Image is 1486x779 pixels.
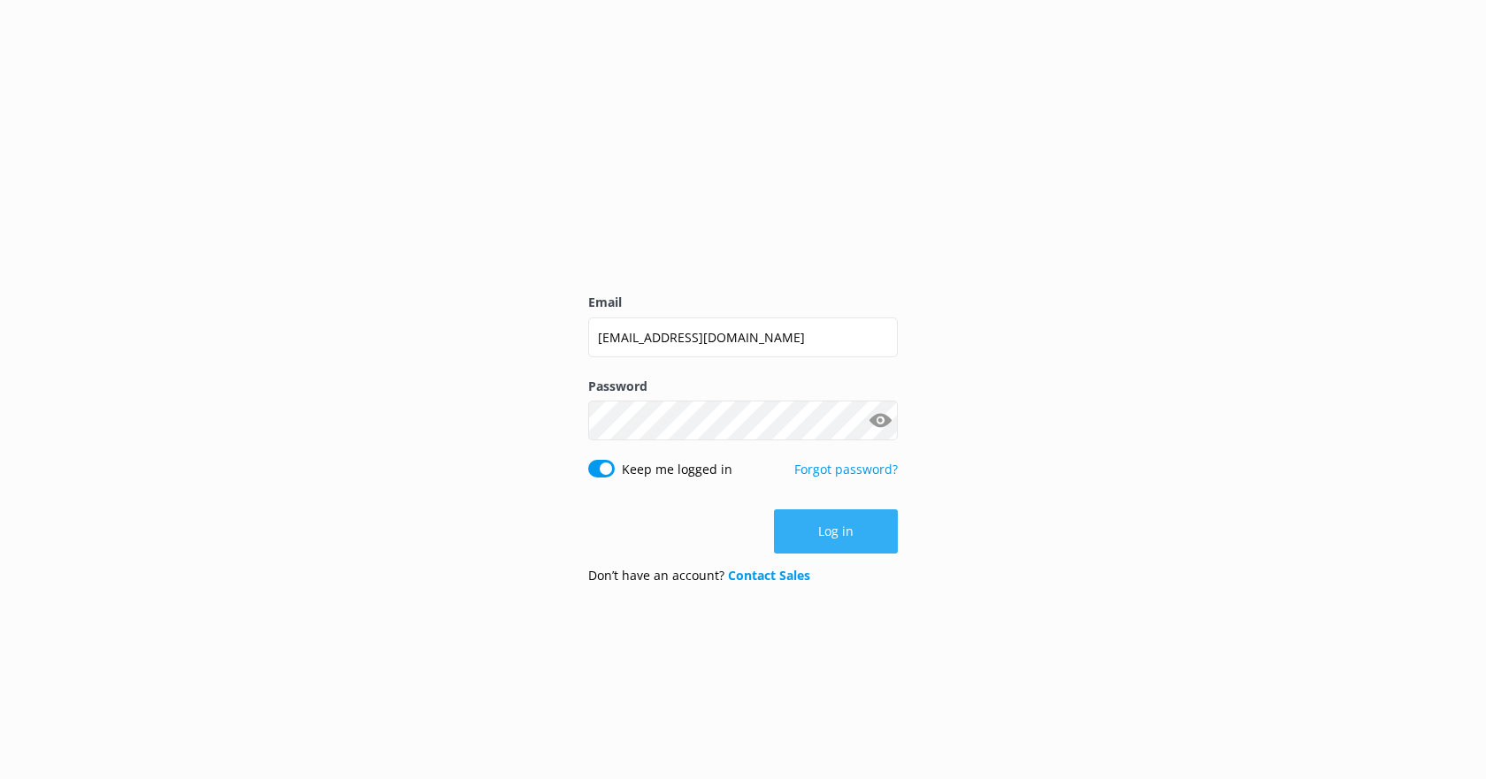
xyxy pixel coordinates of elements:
a: Forgot password? [794,461,898,477]
button: Show password [862,403,898,439]
p: Don’t have an account? [588,566,810,585]
a: Contact Sales [728,567,810,584]
label: Keep me logged in [622,460,732,479]
input: user@emailaddress.com [588,317,898,357]
label: Email [588,293,898,312]
button: Log in [774,509,898,554]
label: Password [588,377,898,396]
